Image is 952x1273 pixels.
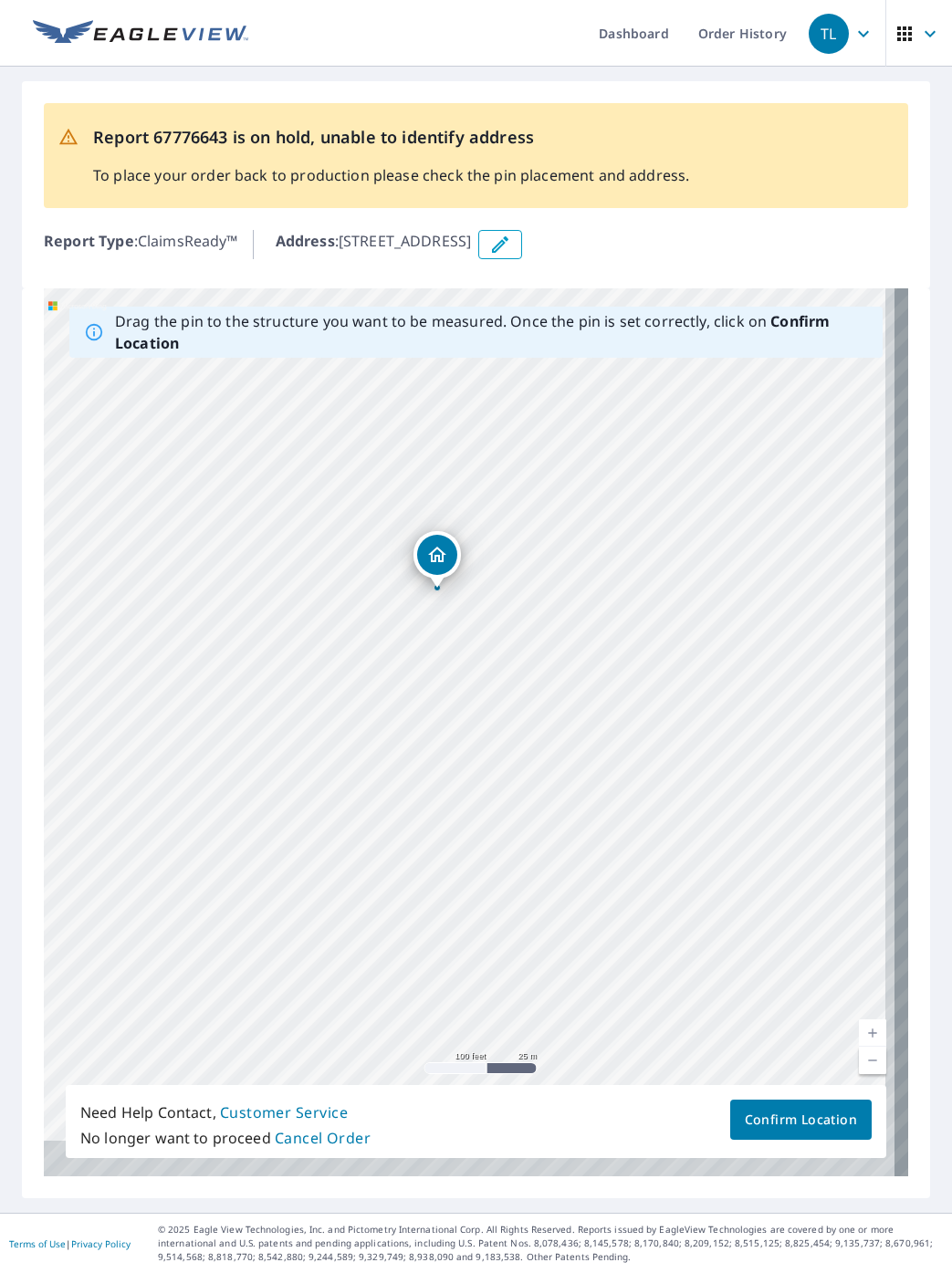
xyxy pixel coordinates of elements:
[71,1237,131,1250] a: Privacy Policy
[80,1125,371,1151] p: No longer want to proceed
[115,310,868,354] p: Drag the pin to the structure you want to be measured. Once the pin is set correctly, click on
[9,1237,66,1250] a: Terms of Use
[44,230,238,259] p: : ClaimsReady™
[93,164,689,186] p: To place your order back to production please check the pin placement and address.
[80,1100,371,1125] p: Need Help Contact,
[158,1223,943,1264] p: © 2025 Eagle View Technologies, Inc. and Pictometry International Corp. All Rights Reserved. Repo...
[730,1100,872,1140] button: Confirm Location
[413,531,461,588] div: Dropped pin, building 1, Residential property, 2988 Highway 99 Frankfort, KS 66427
[809,14,849,54] div: TL
[93,125,689,150] p: Report 67776643 is on hold, unable to identify address
[275,1125,371,1151] button: Cancel Order
[859,1019,886,1047] a: Current Level 18, Zoom In
[33,20,248,47] img: EV Logo
[220,1100,348,1125] button: Customer Service
[276,231,335,251] b: Address
[44,231,134,251] b: Report Type
[859,1047,886,1074] a: Current Level 18, Zoom Out
[9,1238,131,1249] p: |
[276,230,472,259] p: : [STREET_ADDRESS]
[745,1109,857,1132] span: Confirm Location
